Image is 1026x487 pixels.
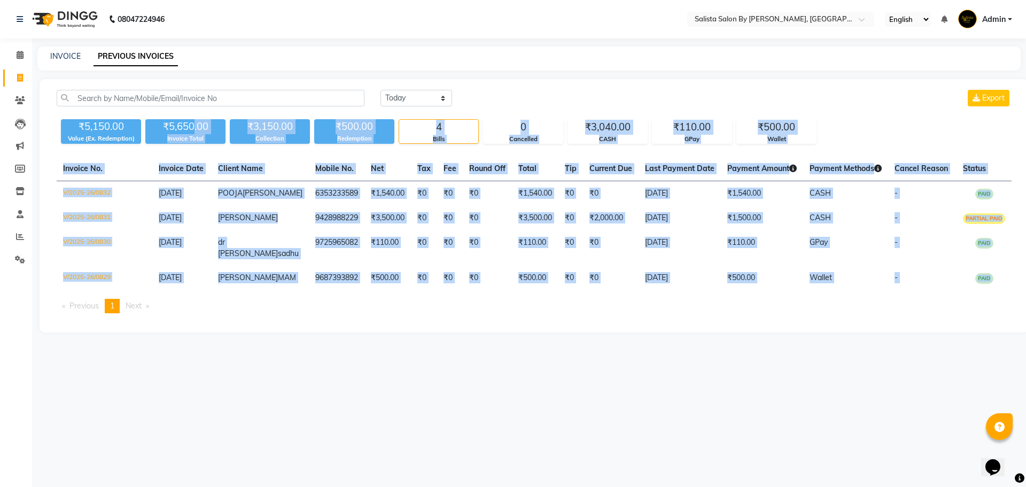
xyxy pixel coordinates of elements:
[589,164,632,173] span: Current Due
[568,135,647,144] div: CASH
[558,206,583,230] td: ₹0
[558,181,583,206] td: ₹0
[958,10,977,28] img: Admin
[583,181,639,206] td: ₹0
[218,237,278,258] span: dr [PERSON_NAME]
[437,266,463,290] td: ₹0
[895,213,898,222] span: -
[417,164,431,173] span: Tax
[309,181,364,206] td: 6353233589
[463,181,512,206] td: ₹0
[57,266,152,290] td: V/2025-26/0829
[963,164,986,173] span: Status
[309,206,364,230] td: 9428988229
[810,237,828,247] span: GPay
[558,230,583,266] td: ₹0
[110,301,114,311] span: 1
[218,188,243,198] span: POOJA
[63,164,103,173] span: Invoice No.
[278,273,296,282] span: MAM
[895,164,948,173] span: Cancel Reason
[645,164,714,173] span: Last Payment Date
[810,164,882,173] span: Payment Methods
[982,93,1005,103] span: Export
[639,230,721,266] td: [DATE]
[314,119,394,134] div: ₹500.00
[975,189,993,199] span: PAID
[518,164,537,173] span: Total
[737,135,816,144] div: Wallet
[721,181,803,206] td: ₹1,540.00
[437,230,463,266] td: ₹0
[469,164,506,173] span: Round Off
[364,230,411,266] td: ₹110.00
[512,230,558,266] td: ₹110.00
[159,237,182,247] span: [DATE]
[583,266,639,290] td: ₹0
[639,181,721,206] td: [DATE]
[61,134,141,143] div: Value (Ex. Redemption)
[57,230,152,266] td: V/2025-26/0830
[364,181,411,206] td: ₹1,540.00
[583,230,639,266] td: ₹0
[371,164,384,173] span: Net
[57,299,1012,313] nav: Pagination
[57,206,152,230] td: V/2025-26/0831
[484,120,563,135] div: 0
[314,134,394,143] div: Redemption
[159,213,182,222] span: [DATE]
[94,47,178,66] a: PREVIOUS INVOICES
[963,213,1005,224] span: PARTIAL PAID
[61,119,141,134] div: ₹5,150.00
[512,266,558,290] td: ₹500.00
[968,90,1009,106] button: Export
[69,301,99,311] span: Previous
[810,273,832,282] span: Wallet
[411,266,437,290] td: ₹0
[159,273,182,282] span: [DATE]
[230,119,310,134] div: ₹3,150.00
[437,206,463,230] td: ₹0
[399,135,478,144] div: Bills
[981,444,1015,476] iframe: chat widget
[364,266,411,290] td: ₹500.00
[639,206,721,230] td: [DATE]
[218,164,263,173] span: Client Name
[737,120,816,135] div: ₹500.00
[364,206,411,230] td: ₹3,500.00
[721,230,803,266] td: ₹110.00
[895,273,898,282] span: -
[230,134,310,143] div: Collection
[315,164,354,173] span: Mobile No.
[810,188,831,198] span: CASH
[975,273,993,284] span: PAID
[982,14,1006,25] span: Admin
[721,206,803,230] td: ₹1,500.00
[278,249,299,258] span: sadhu
[463,206,512,230] td: ₹0
[512,206,558,230] td: ₹3,500.00
[583,206,639,230] td: ₹2,000.00
[652,120,732,135] div: ₹110.00
[463,230,512,266] td: ₹0
[975,238,993,249] span: PAID
[484,135,563,144] div: Cancelled
[145,119,226,134] div: ₹5,650.00
[309,266,364,290] td: 9687393892
[652,135,732,144] div: GPay
[50,51,81,61] a: INVOICE
[218,273,278,282] span: [PERSON_NAME]
[159,164,204,173] span: Invoice Date
[411,181,437,206] td: ₹0
[145,134,226,143] div: Invoice Total
[57,90,364,106] input: Search by Name/Mobile/Email/Invoice No
[895,237,898,247] span: -
[721,266,803,290] td: ₹500.00
[118,4,165,34] b: 08047224946
[309,230,364,266] td: 9725965082
[727,164,797,173] span: Payment Amount
[437,181,463,206] td: ₹0
[159,188,182,198] span: [DATE]
[411,206,437,230] td: ₹0
[565,164,577,173] span: Tip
